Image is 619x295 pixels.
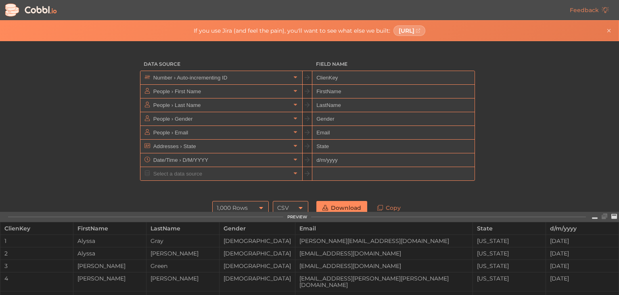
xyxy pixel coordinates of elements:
div: [EMAIL_ADDRESS][DOMAIN_NAME] [295,250,473,257]
a: Feedback [564,3,615,17]
div: [EMAIL_ADDRESS][DOMAIN_NAME] [295,263,473,269]
div: Alyssa [73,238,146,244]
div: FirstName [77,222,142,234]
div: 2 [0,250,73,257]
span: If you use Jira (and feel the pain), you'll want to see what else we built: [194,27,390,34]
input: Select a data source [151,140,291,153]
span: [URL] [399,27,414,34]
div: Alyssa [73,250,146,257]
div: [DATE] [546,263,619,269]
div: State [477,222,542,234]
div: [PERSON_NAME] [73,275,146,282]
div: [DEMOGRAPHIC_DATA] [220,238,295,244]
div: d/m/yyyy [550,222,615,234]
a: [URL] [393,25,426,36]
input: Select a data source [151,167,291,180]
div: [DATE] [546,275,619,282]
div: [DEMOGRAPHIC_DATA] [220,275,295,282]
div: 4 [0,275,73,282]
h3: Data Source [140,57,303,71]
div: [EMAIL_ADDRESS][PERSON_NAME][PERSON_NAME][DOMAIN_NAME] [295,275,473,288]
div: [US_STATE] [473,263,546,269]
input: Select a data source [151,126,291,139]
div: ClienKey [4,222,69,234]
div: [PERSON_NAME][EMAIL_ADDRESS][DOMAIN_NAME] [295,238,473,244]
a: Copy [371,201,407,215]
div: Gray [146,238,219,244]
input: Select a data source [151,153,291,167]
div: [DATE] [546,250,619,257]
input: Select a data source [151,71,291,84]
div: 3 [0,263,73,269]
div: [US_STATE] [473,250,546,257]
div: 1 [0,238,73,244]
div: [DEMOGRAPHIC_DATA] [220,250,295,257]
div: [PERSON_NAME] [73,263,146,269]
div: Green [146,263,219,269]
button: Close banner [604,26,614,36]
input: Select a data source [151,112,291,126]
div: PREVIEW [287,215,307,220]
div: [US_STATE] [473,238,546,244]
div: LastName [151,222,215,234]
div: Email [299,222,468,234]
div: [US_STATE] [473,275,546,282]
div: [PERSON_NAME] [146,275,219,282]
a: Download [316,201,367,215]
h3: Field Name [312,57,475,71]
div: [PERSON_NAME] [146,250,219,257]
div: Gender [224,222,291,234]
div: 1,000 Rows [217,201,248,215]
input: Select a data source [151,98,291,112]
div: CSV [277,201,289,215]
div: [DATE] [546,238,619,244]
input: Select a data source [151,85,291,98]
div: [DEMOGRAPHIC_DATA] [220,263,295,269]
